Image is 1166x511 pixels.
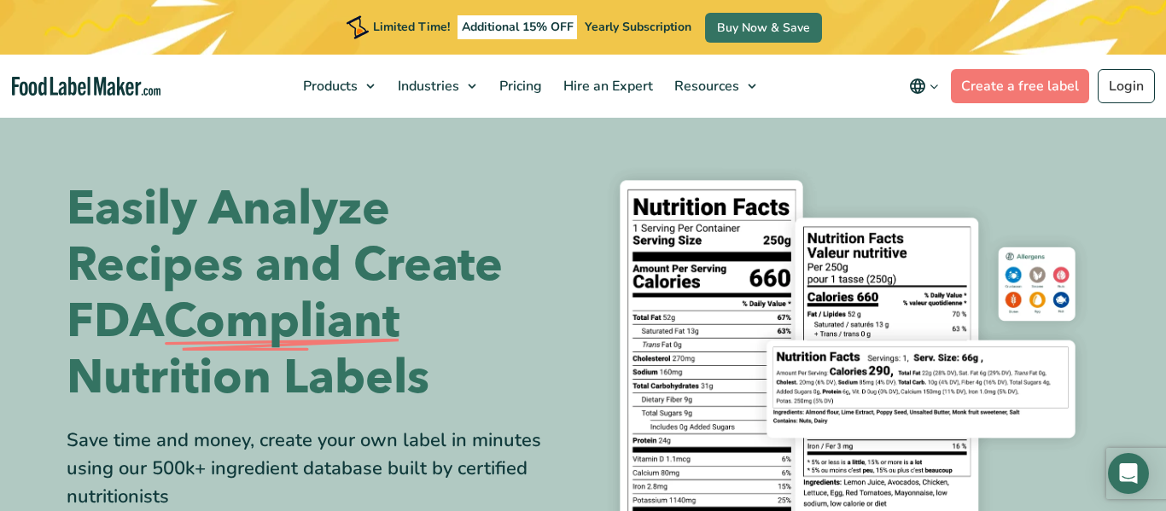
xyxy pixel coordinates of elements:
[67,181,570,406] h1: Easily Analyze Recipes and Create FDA Nutrition Labels
[585,19,691,35] span: Yearly Subscription
[164,293,399,350] span: Compliant
[293,55,383,118] a: Products
[951,69,1089,103] a: Create a free label
[393,77,461,96] span: Industries
[1098,69,1155,103] a: Login
[664,55,765,118] a: Resources
[373,19,450,35] span: Limited Time!
[458,15,578,39] span: Additional 15% OFF
[558,77,655,96] span: Hire an Expert
[489,55,549,118] a: Pricing
[705,13,822,43] a: Buy Now & Save
[553,55,660,118] a: Hire an Expert
[669,77,741,96] span: Resources
[388,55,485,118] a: Industries
[494,77,544,96] span: Pricing
[298,77,359,96] span: Products
[1108,453,1149,494] div: Open Intercom Messenger
[67,427,570,511] div: Save time and money, create your own label in minutes using our 500k+ ingredient database built b...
